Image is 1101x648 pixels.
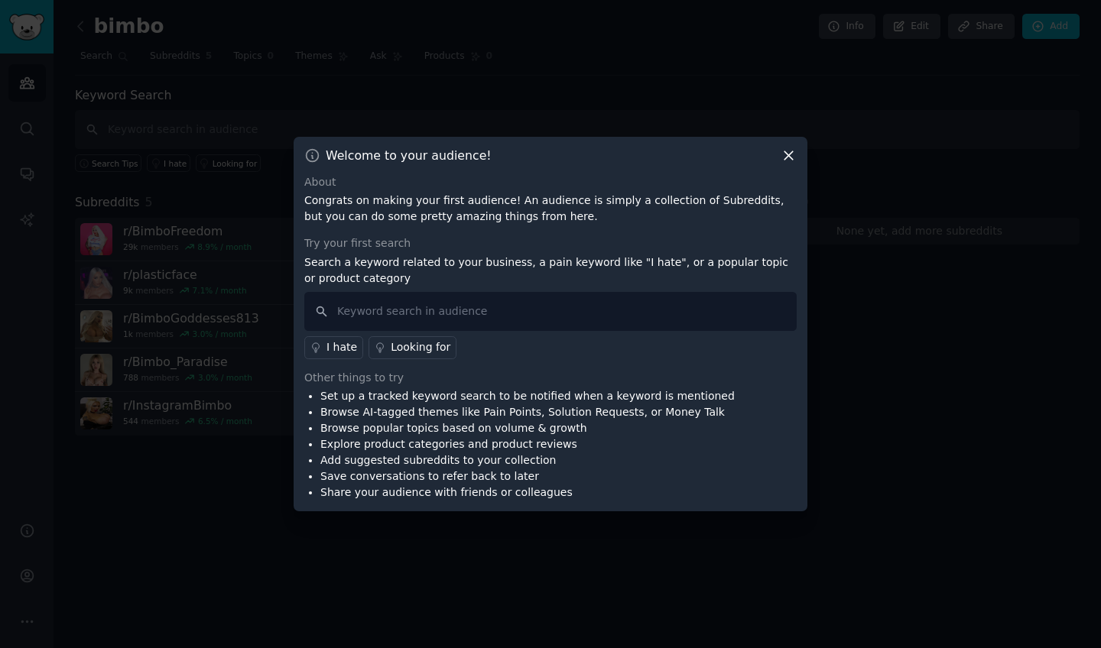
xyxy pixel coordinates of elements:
[304,193,797,225] p: Congrats on making your first audience! An audience is simply a collection of Subreddits, but you...
[369,336,456,359] a: Looking for
[304,336,363,359] a: I hate
[326,339,357,355] div: I hate
[320,404,735,420] li: Browse AI-tagged themes like Pain Points, Solution Requests, or Money Talk
[326,147,492,164] h3: Welcome to your audience!
[304,292,797,331] input: Keyword search in audience
[320,452,735,468] li: Add suggested subreddits to your collection
[304,254,797,287] p: Search a keyword related to your business, a pain keyword like "I hate", or a popular topic or pr...
[320,436,735,452] li: Explore product categories and product reviews
[320,388,735,404] li: Set up a tracked keyword search to be notified when a keyword is mentioned
[320,420,735,436] li: Browse popular topics based on volume & growth
[304,370,797,386] div: Other things to try
[391,339,450,355] div: Looking for
[320,484,735,501] li: Share your audience with friends or colleagues
[304,174,797,190] div: About
[304,235,797,251] div: Try your first search
[320,468,735,484] li: Save conversations to refer back to later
